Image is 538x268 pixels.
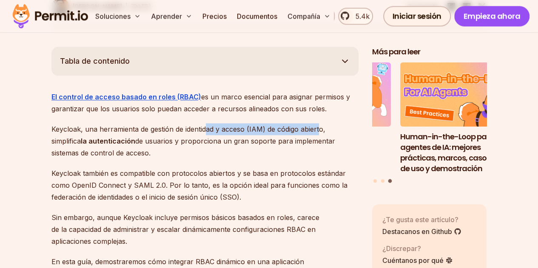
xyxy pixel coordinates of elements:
[81,137,135,145] font: la autenticación
[95,12,131,20] font: Soluciones
[51,47,359,76] button: Tabla de contenido
[388,179,392,183] button: Ir a la diapositiva 3
[393,11,441,21] font: Iniciar sesión
[148,8,196,25] button: Aprender
[464,11,521,21] font: Empieza ahora
[199,8,230,25] a: Precios
[202,12,227,20] font: Precios
[237,12,277,20] font: Documentos
[51,93,201,101] a: El control de acceso basado en roles (RBAC)
[151,12,182,20] font: Aprender
[276,62,391,127] img: Por qué los JWT no pueden gestionar el acceso de los agentes de IA
[9,2,92,31] img: Logotipo del permiso
[382,244,421,253] font: ¿Discrepar?
[372,62,487,184] div: Publicaciones
[383,6,451,26] a: Iniciar sesión
[284,8,334,25] button: Compañía
[51,169,347,201] font: Keycloak también es compatible con protocolos abiertos y se basa en protocolos estándar como Open...
[382,255,453,265] a: Cuéntanos por qué
[288,12,320,20] font: Compañía
[51,125,325,145] font: Keycloak, una herramienta de gestión de identidad y acceso (IAM) de código abierto, simplifica
[233,8,281,25] a: Documentos
[92,8,144,25] button: Soluciones
[338,8,373,25] a: 5.4k
[373,179,377,183] button: Ir a la diapositiva 1
[454,6,530,26] a: Empieza ahora
[381,179,384,183] button: Ir a la diapositiva 2
[400,131,494,173] font: Human-in-the-Loop para agentes de IA: mejores prácticas, marcos, casos de uso y demostración
[276,62,391,174] li: 2 de 3
[51,213,319,245] font: Sin embargo, aunque Keycloak incluye permisos básicos basados ​​en roles, carece de la capacidad ...
[372,46,420,57] font: Más para leer
[382,215,458,224] font: ¿Te gusta este artículo?
[355,12,369,20] font: 5.4k
[400,62,515,174] li: 3 de 3
[60,56,130,65] font: Tabla de contenido
[51,93,350,113] font: es un marco esencial para asignar permisos y garantizar que los usuarios solo puedan acceder a re...
[382,226,461,237] a: Destacanos en Github
[400,62,515,174] a: Human-in-the-Loop para agentes de IA: mejores prácticas, marcos, casos de uso y demostraciónHuman...
[51,137,335,157] font: de usuarios y proporciona un gran soporte para implementar sistemas de control de acceso.
[400,62,515,127] img: Human-in-the-Loop para agentes de IA: mejores prácticas, marcos, casos de uso y demostración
